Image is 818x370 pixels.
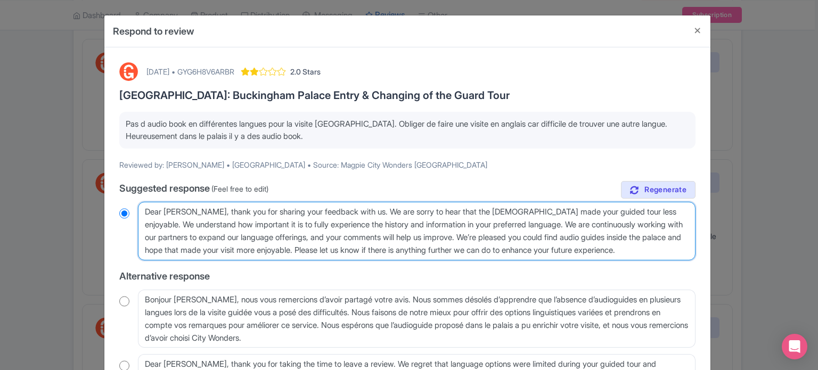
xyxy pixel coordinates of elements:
[126,118,689,142] p: Pas d audio book en différentes langues pour la visite [GEOGRAPHIC_DATA]. Obliger de faire une vi...
[113,24,194,38] h4: Respond to review
[644,185,686,195] span: Regenerate
[119,89,696,101] h3: [GEOGRAPHIC_DATA]: Buckingham Palace Entry & Changing of the Guard Tour
[119,183,210,194] span: Suggested response
[146,66,234,77] div: [DATE] • GYG6H8V6ARBR
[138,290,696,348] textarea: Bonjour [PERSON_NAME], nous vous remercions d’avoir partagé votre avis. Nous sommes désolés d’app...
[211,184,268,193] span: (Feel free to edit)
[621,181,696,199] a: Regenerate
[119,159,696,170] p: Reviewed by: [PERSON_NAME] • [GEOGRAPHIC_DATA] • Source: Magpie City Wonders [GEOGRAPHIC_DATA]
[138,202,696,260] textarea: Dear [PERSON_NAME], thank you for sharing your feedback with us. We are sorry to hear that the la...
[119,62,138,81] img: GetYourGuide Logo
[290,66,321,77] span: 2.0 Stars
[782,334,807,359] div: Open Intercom Messenger
[685,15,710,46] button: Close
[119,270,210,282] span: Alternative response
